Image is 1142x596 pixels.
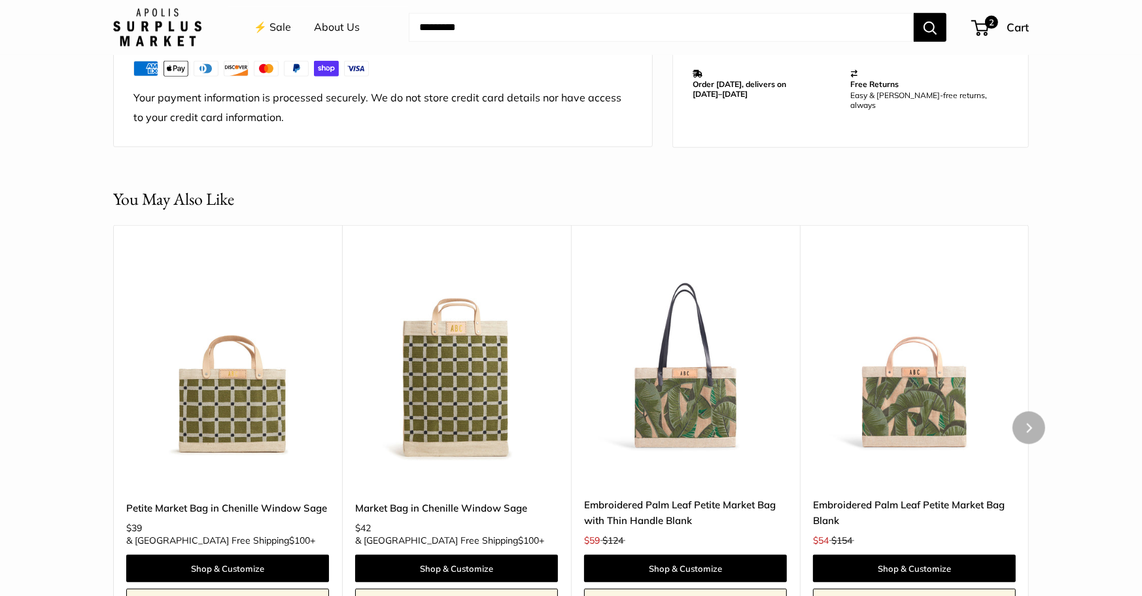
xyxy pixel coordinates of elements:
span: $100 [289,535,310,546]
h2: You May Also Like [113,186,234,212]
a: Petite Market Bag in Chenille Window SagePetite Market Bag in Chenille Window Sage [126,258,329,461]
img: Market Bag in Chenille Window Sage [355,258,558,461]
a: 2 Cart [973,17,1029,38]
span: $54 [813,535,829,546]
p: Easy & [PERSON_NAME]-free returns, always [851,90,1003,109]
a: About Us [314,18,360,37]
a: Embroidered Palm Leaf Petite Market Bag Blank [813,497,1016,528]
span: $59 [584,535,600,546]
a: Shop & Customize [126,555,329,582]
a: description_Each bag takes 8-hours to handcraft thanks to our artisan cooperative.Embroidered Pal... [813,258,1016,461]
a: Market Bag in Chenille Window Sage [355,500,558,516]
span: $100 [518,535,539,546]
span: 2 [985,16,998,29]
span: $154 [831,535,852,546]
img: description_Each bag takes 8-hours to handcraft thanks to our artisan cooperative. [813,258,1016,461]
img: description_Each bag takes 8-hours to handcraft thanks to our artisan cooperative. [584,258,787,461]
span: & [GEOGRAPHIC_DATA] Free Shipping + [126,536,315,545]
a: Shop & Customize [355,555,558,582]
span: $42 [355,522,371,534]
strong: Free Returns [851,79,899,88]
img: Petite Market Bag in Chenille Window Sage [126,258,329,461]
span: & [GEOGRAPHIC_DATA] Free Shipping + [355,536,544,545]
p: Your payment information is processed securely. We do not store credit card details nor have acce... [133,88,632,128]
span: Cart [1007,20,1029,34]
a: Market Bag in Chenille Window SageMarket Bag in Chenille Window Sage [355,258,558,461]
img: Apolis: Surplus Market [113,9,201,46]
input: Search... [409,13,914,42]
a: description_Each bag takes 8-hours to handcraft thanks to our artisan cooperative.description_A m... [584,258,787,461]
a: Petite Market Bag in Chenille Window Sage [126,500,329,516]
button: Next [1012,412,1045,444]
a: Shop & Customize [813,555,1016,582]
a: ⚡️ Sale [254,18,291,37]
a: Shop & Customize [584,555,787,582]
button: Search [914,13,946,42]
a: Embroidered Palm Leaf Petite Market Bag with Thin Handle Blank [584,497,787,528]
strong: Order [DATE], delivers on [DATE]–[DATE] [693,79,786,98]
span: $124 [602,535,623,546]
span: $39 [126,522,142,534]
